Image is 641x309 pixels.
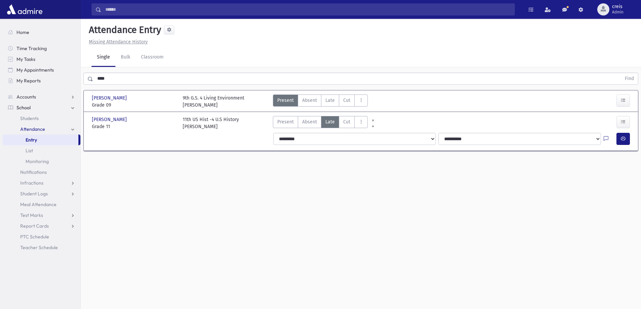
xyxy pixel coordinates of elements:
a: Missing Attendance History [86,39,148,45]
span: Monitoring [26,158,49,164]
a: Student Logs [3,188,80,199]
span: Entry [26,137,37,143]
div: AttTypes [273,94,368,109]
div: AttTypes [273,116,368,130]
a: Students [3,113,80,124]
span: PTC Schedule [20,234,49,240]
span: creis [612,4,624,9]
span: [PERSON_NAME] [92,116,128,123]
div: 11th US Hist -4 U.S History [PERSON_NAME] [183,116,239,130]
div: 9th G.S. 4 Living Environment [PERSON_NAME] [183,94,244,109]
img: AdmirePro [5,3,44,16]
span: Present [277,97,294,104]
span: Absent [302,118,317,125]
a: Entry [3,134,78,145]
span: School [16,105,31,111]
span: Notifications [20,169,47,175]
span: Grade 11 [92,123,176,130]
a: Teacher Schedule [3,242,80,253]
span: Teacher Schedule [20,244,58,250]
a: List [3,145,80,156]
a: Meal Attendance [3,199,80,210]
a: My Tasks [3,54,80,65]
span: Late [325,97,335,104]
span: Cut [343,97,350,104]
span: Absent [302,97,317,104]
a: Test Marks [3,210,80,221]
span: Test Marks [20,212,43,218]
span: Accounts [16,94,36,100]
span: Infractions [20,180,43,186]
span: Cut [343,118,350,125]
button: Find [621,73,638,84]
a: Accounts [3,91,80,102]
span: Grade 09 [92,102,176,109]
span: Time Tracking [16,45,47,51]
span: My Appointments [16,67,54,73]
span: Student Logs [20,191,48,197]
a: Single [92,48,115,67]
a: Infractions [3,178,80,188]
a: Notifications [3,167,80,178]
input: Search [101,3,514,15]
span: Present [277,118,294,125]
span: Late [325,118,335,125]
span: Home [16,29,29,35]
a: Home [3,27,80,38]
a: Report Cards [3,221,80,231]
a: My Reports [3,75,80,86]
span: My Reports [16,78,41,84]
u: Missing Attendance History [89,39,148,45]
span: Attendance [20,126,45,132]
a: Time Tracking [3,43,80,54]
span: Report Cards [20,223,49,229]
a: Monitoring [3,156,80,167]
a: My Appointments [3,65,80,75]
span: [PERSON_NAME] [92,94,128,102]
span: List [26,148,33,154]
a: Attendance [3,124,80,134]
span: Meal Attendance [20,201,57,207]
a: Bulk [115,48,136,67]
a: PTC Schedule [3,231,80,242]
span: Students [20,115,39,121]
h5: Attendance Entry [86,24,161,36]
a: School [3,102,80,113]
a: Classroom [136,48,169,67]
span: My Tasks [16,56,35,62]
span: Admin [612,9,624,15]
